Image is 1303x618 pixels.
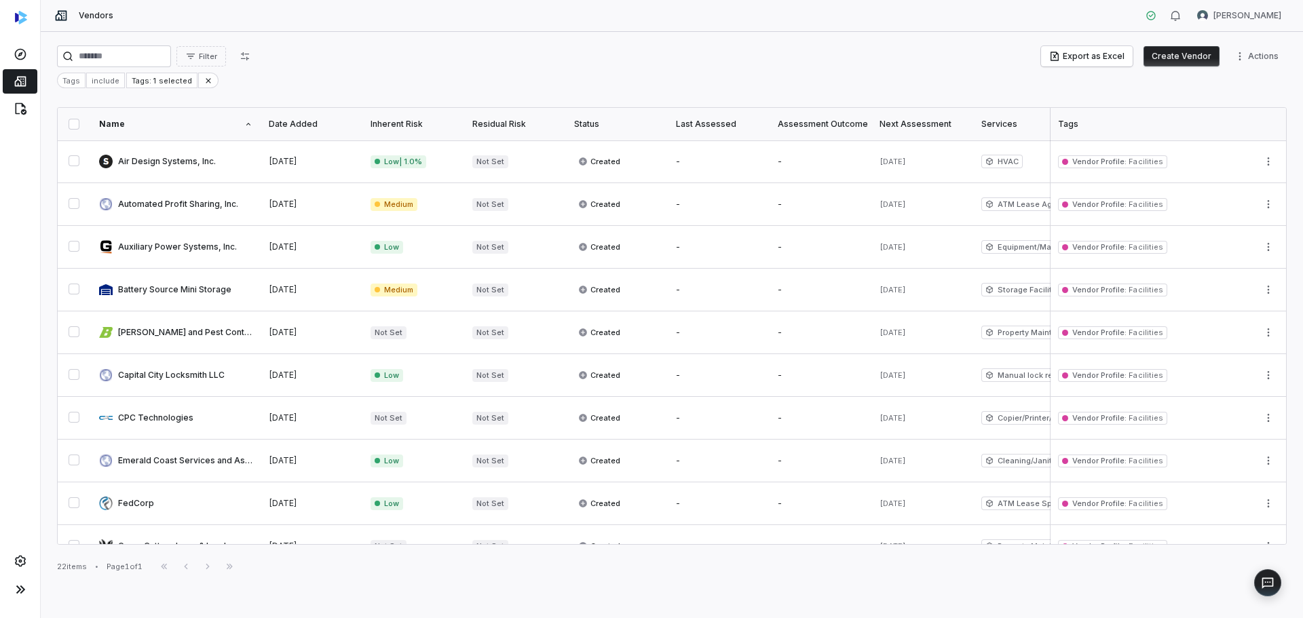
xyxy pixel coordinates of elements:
[981,197,1057,211] span: ATM Lease Agreement
[1127,157,1163,166] span: Facilities
[770,482,871,525] td: -
[1258,493,1279,514] button: More actions
[472,497,508,510] span: Not Set
[95,562,98,571] div: •
[578,498,620,509] span: Created
[269,370,297,380] span: [DATE]
[1258,536,1279,556] button: More actions
[1127,285,1163,294] span: Facilities
[1230,46,1287,66] button: More actions
[1127,456,1163,465] span: Facilities
[981,497,1057,510] span: ATM Lease Space
[371,497,403,510] span: Low
[880,370,906,380] span: [DATE]
[981,368,1057,382] span: Manual lock repair or replacement.
[1072,328,1127,337] span: Vendor Profile :
[472,155,508,168] span: Not Set
[1213,10,1281,21] span: [PERSON_NAME]
[880,157,906,166] span: [DATE]
[472,369,508,382] span: Not Set
[770,140,871,183] td: -
[1258,151,1279,172] button: More actions
[57,562,87,572] div: 22 items
[371,412,407,425] span: Not Set
[668,525,770,568] td: -
[371,284,417,296] span: Medium
[1072,285,1127,294] span: Vendor Profile :
[770,397,871,440] td: -
[770,269,871,311] td: -
[176,46,226,66] button: Filter
[79,10,113,21] span: Vendors
[880,499,906,508] span: [DATE]
[578,541,620,552] span: Created
[371,119,456,130] div: Inherent Risk
[371,241,403,254] span: Low
[981,454,1057,467] span: Cleaning/Janitorial Services
[1258,450,1279,471] button: More actions
[1197,10,1208,21] img: Liz Gilmore avatar
[578,327,620,338] span: Created
[1072,499,1127,508] span: Vendor Profile :
[199,52,217,62] span: Filter
[1072,157,1127,166] span: Vendor Profile :
[472,119,558,130] div: Residual Risk
[472,412,508,425] span: Not Set
[981,119,1067,130] div: Services
[668,354,770,397] td: -
[269,327,297,337] span: [DATE]
[880,541,906,551] span: [DATE]
[1072,413,1127,423] span: Vendor Profile :
[981,539,1057,553] span: Property Maintenance
[269,541,297,551] span: [DATE]
[981,155,1023,168] span: HVAC
[269,119,354,130] div: Date Added
[668,226,770,269] td: -
[269,156,297,166] span: [DATE]
[981,283,1057,296] span: Storage Facility
[1127,541,1163,551] span: Facilities
[1072,456,1127,465] span: Vendor Profile :
[668,440,770,482] td: -
[981,326,1057,339] span: Property Maintenance
[1072,242,1127,252] span: Vendor Profile :
[1058,119,1245,130] div: Tags
[676,119,761,130] div: Last Assessed
[1258,237,1279,257] button: More actions
[668,482,770,525] td: -
[107,562,143,572] div: Page 1 of 1
[1144,46,1220,66] button: Create Vendor
[578,412,620,423] span: Created
[371,198,417,211] span: Medium
[1127,242,1163,252] span: Facilities
[880,119,965,130] div: Next Assessment
[778,119,863,130] div: Assessment Outcome
[1258,408,1279,428] button: More actions
[578,242,620,252] span: Created
[1258,365,1279,385] button: More actions
[578,199,620,210] span: Created
[770,354,871,397] td: -
[371,155,426,168] span: Low | 1.0%
[668,183,770,226] td: -
[57,73,86,88] div: Tags
[880,285,906,294] span: [DATE]
[578,455,620,466] span: Created
[1258,194,1279,214] button: More actions
[668,397,770,440] td: -
[1041,46,1133,66] button: Export as Excel
[371,540,407,553] span: Not Set
[770,440,871,482] td: -
[770,311,871,354] td: -
[1127,328,1163,337] span: Facilities
[1258,322,1279,343] button: More actions
[472,284,508,296] span: Not Set
[880,413,906,423] span: [DATE]
[99,119,252,130] div: Name
[770,183,871,226] td: -
[269,455,297,465] span: [DATE]
[574,119,660,130] div: Status
[86,73,125,88] button: include
[578,156,620,167] span: Created
[472,326,508,339] span: Not Set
